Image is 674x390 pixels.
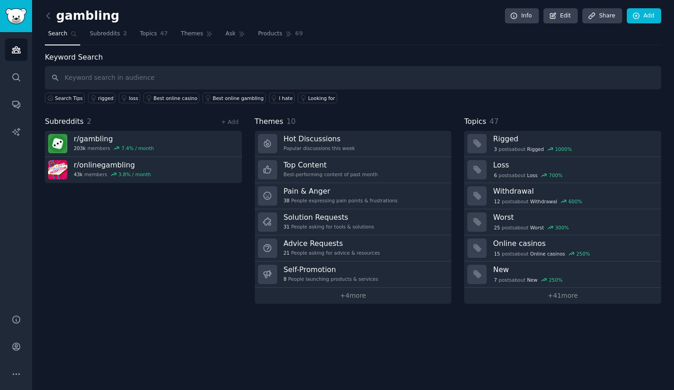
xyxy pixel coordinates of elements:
[255,209,452,235] a: Solution Requests31People asking for tools & solutions
[284,265,378,274] h3: Self-Promotion
[286,117,296,126] span: 10
[493,223,570,232] div: post s about
[464,116,486,128] span: Topics
[45,93,85,103] button: Search Tips
[555,146,572,152] div: 1000 %
[298,93,337,103] a: Looking for
[284,223,374,230] div: People asking for tools & solutions
[284,197,290,204] span: 38
[284,212,374,222] h3: Solution Requests
[493,265,655,274] h3: New
[493,171,563,179] div: post s about
[153,95,197,101] div: Best online casino
[74,134,154,144] h3: r/ gambling
[284,250,380,256] div: People asking for advice & resources
[464,235,661,262] a: Online casinos15postsaboutOnline casinos250%
[88,93,115,103] a: rigged
[284,186,398,196] h3: Pain & Anger
[505,8,539,24] a: Info
[255,131,452,157] a: Hot DiscussionsPopular discussions this week
[45,116,84,128] span: Subreddits
[45,9,120,23] h2: gambling
[464,262,661,288] a: New7postsaboutNew250%
[530,224,544,231] span: Worst
[494,172,497,178] span: 6
[464,131,661,157] a: Rigged3postsaboutRigged1000%
[295,30,303,38] span: 69
[137,27,171,45] a: Topics47
[255,235,452,262] a: Advice Requests21People asking for advice & resources
[527,277,537,283] span: New
[494,251,500,257] span: 15
[279,95,293,101] div: I hate
[55,95,83,101] span: Search Tips
[45,66,661,89] input: Keyword search in audience
[213,95,263,101] div: Best online gambling
[582,8,622,24] a: Share
[308,95,335,101] div: Looking for
[549,172,563,178] div: 700 %
[284,197,398,204] div: People expressing pain points & frustrations
[222,27,248,45] a: Ask
[284,134,355,144] h3: Hot Discussions
[121,145,154,151] div: 7.4 % / month
[140,30,157,38] span: Topics
[494,198,500,205] span: 12
[255,157,452,183] a: Top ContentBest-performing content of past month
[494,277,497,283] span: 7
[203,93,266,103] a: Best online gambling
[493,276,563,284] div: post s about
[494,146,497,152] span: 3
[284,171,378,178] div: Best-performing content of past month
[48,160,67,179] img: onlinegambling
[543,8,578,24] a: Edit
[494,224,500,231] span: 25
[255,27,306,45] a: Products69
[74,145,86,151] span: 203k
[255,262,452,288] a: Self-Promotion8People launching products & services
[555,224,569,231] div: 300 %
[123,30,127,38] span: 2
[284,276,287,282] span: 8
[493,250,591,258] div: post s about
[45,53,103,61] label: Keyword Search
[493,145,573,153] div: post s about
[87,117,92,126] span: 2
[549,277,563,283] div: 250 %
[284,250,290,256] span: 21
[627,8,661,24] a: Add
[45,157,242,183] a: r/onlinegambling43kmembers3.8% / month
[119,93,140,103] a: loss
[129,95,138,101] div: loss
[530,198,557,205] span: Withdrawal
[284,223,290,230] span: 31
[118,171,151,178] div: 3.8 % / month
[489,117,499,126] span: 47
[143,93,199,103] a: Best online casino
[284,145,355,151] div: Popular discussions this week
[255,183,452,209] a: Pain & Anger38People expressing pain points & frustrations
[493,186,655,196] h3: Withdrawal
[493,239,655,248] h3: Online casinos
[48,134,67,153] img: gambling
[178,27,216,45] a: Themes
[284,160,378,170] h3: Top Content
[493,212,655,222] h3: Worst
[576,251,590,257] div: 250 %
[74,171,82,178] span: 43k
[269,93,295,103] a: I hate
[464,209,661,235] a: Worst25postsaboutWorst300%
[221,119,239,125] a: + Add
[48,30,67,38] span: Search
[258,30,282,38] span: Products
[160,30,168,38] span: 47
[225,30,236,38] span: Ask
[45,27,80,45] a: Search
[255,288,452,304] a: +4more
[181,30,203,38] span: Themes
[5,8,27,24] img: GummySearch logo
[493,197,583,206] div: post s about
[527,146,544,152] span: Rigged
[527,172,537,178] span: Loss
[98,95,114,101] div: rigged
